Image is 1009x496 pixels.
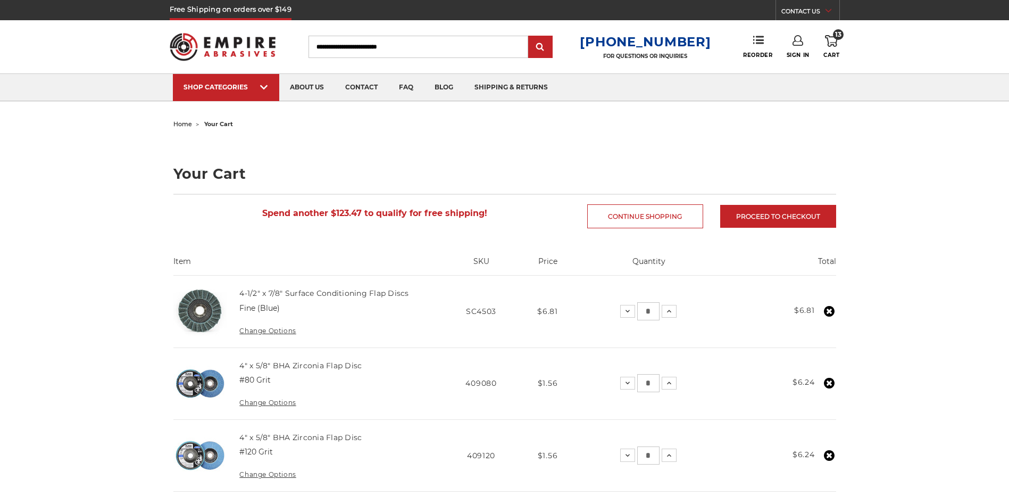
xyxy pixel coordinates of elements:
th: Item [173,256,441,275]
span: $1.56 [538,378,558,388]
img: 4" x 5/8" BHA Zirconia Flap Disc [173,357,227,410]
input: 4-1/2" x 7/8" Surface Conditioning Flap Discs Quantity: [637,302,660,320]
img: Empire Abrasives [170,26,276,68]
th: Total [724,256,836,275]
a: blog [424,74,464,101]
a: 4" x 5/8" BHA Zirconia Flap Disc [239,361,362,370]
p: FOR QUESTIONS OR INQUIRIES [580,53,711,60]
a: shipping & returns [464,74,558,101]
a: 4" x 5/8" BHA Zirconia Flap Disc [239,433,362,442]
input: Submit [530,37,551,58]
a: Continue Shopping [587,204,703,228]
a: 4-1/2" x 7/8" Surface Conditioning Flap Discs [239,288,408,298]
input: 4" x 5/8" BHA Zirconia Flap Disc Quantity: [637,374,660,392]
span: Spend another $123.47 to qualify for free shipping! [262,208,487,218]
span: 409120 [467,451,495,460]
dd: #120 Grit [239,447,273,458]
strong: $6.81 [794,305,815,315]
a: Change Options [239,327,296,335]
img: 4" x 5/8" BHA Zirconia Flap Disc [173,429,227,482]
span: $6.81 [537,307,558,316]
a: Change Options [239,470,296,478]
dd: #80 Grit [239,375,271,386]
dd: Fine (Blue) [239,303,280,314]
input: 4" x 5/8" BHA Zirconia Flap Disc Quantity: [637,447,660,465]
span: 13 [833,29,844,40]
a: Change Options [239,399,296,407]
a: CONTACT US [781,5,839,20]
a: 13 Cart [823,35,839,59]
a: Proceed to checkout [720,205,836,228]
span: Cart [823,52,839,59]
strong: $6.24 [793,450,815,459]
th: SKU [441,256,521,275]
a: about us [279,74,335,101]
span: SC4503 [466,307,496,316]
span: $1.56 [538,451,558,460]
div: SHOP CATEGORIES [184,83,269,91]
a: home [173,120,192,128]
span: your cart [204,120,233,128]
a: contact [335,74,388,101]
span: Reorder [743,52,772,59]
a: [PHONE_NUMBER] [580,34,711,49]
a: Reorder [743,35,772,58]
span: Sign In [787,52,810,59]
th: Quantity [574,256,724,275]
span: 409080 [465,378,496,388]
h1: Your Cart [173,167,836,181]
img: 4-1/2" x 7/8" Surface Conditioning Flap Discs [173,285,227,338]
th: Price [521,256,574,275]
a: faq [388,74,424,101]
strong: $6.24 [793,377,815,387]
